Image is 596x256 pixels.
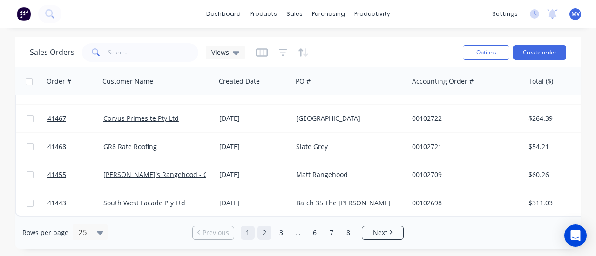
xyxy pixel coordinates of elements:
[325,226,339,240] a: Page 7
[219,198,289,208] div: [DATE]
[219,142,289,151] div: [DATE]
[211,47,229,57] span: Views
[47,114,66,123] span: 41467
[47,170,66,179] span: 41455
[412,77,474,86] div: Accounting Order #
[103,114,179,123] a: Corvus Primesite Pty Ltd
[102,77,153,86] div: Customer Name
[103,170,237,179] a: [PERSON_NAME]'s Rangehood - CASH SALE
[528,77,553,86] div: Total ($)
[412,170,515,179] div: 00102709
[103,142,157,151] a: GR8 Rate Roofing
[350,7,395,21] div: productivity
[47,161,103,189] a: 41455
[513,45,566,60] button: Create order
[193,228,234,237] a: Previous page
[296,77,311,86] div: PO #
[47,189,103,217] a: 41443
[296,198,400,208] div: Batch 35 The [PERSON_NAME]
[30,48,74,57] h1: Sales Orders
[571,10,580,18] span: MV
[296,170,400,179] div: Matt Rangehood
[47,105,103,132] a: 41467
[488,7,522,21] div: settings
[291,226,305,240] a: Jump forward
[103,198,185,207] a: South West Facade Pty Ltd
[307,7,350,21] div: purchasing
[47,198,66,208] span: 41443
[22,228,68,237] span: Rows per page
[564,224,587,247] div: Open Intercom Messenger
[47,77,71,86] div: Order #
[219,77,260,86] div: Created Date
[373,228,387,237] span: Next
[308,226,322,240] a: Page 6
[341,226,355,240] a: Page 8
[108,43,199,62] input: Search...
[528,170,583,179] div: $60.26
[203,228,229,237] span: Previous
[362,228,403,237] a: Next page
[412,142,515,151] div: 00102721
[245,7,282,21] div: products
[528,142,583,151] div: $54.21
[528,198,583,208] div: $311.03
[202,7,245,21] a: dashboard
[412,114,515,123] div: 00102722
[47,142,66,151] span: 41468
[189,226,407,240] ul: Pagination
[296,142,400,151] div: Slate Grey
[219,114,289,123] div: [DATE]
[528,114,583,123] div: $264.39
[257,226,271,240] a: Page 2
[241,226,255,240] a: Page 1 is your current page
[274,226,288,240] a: Page 3
[412,198,515,208] div: 00102698
[47,133,103,161] a: 41468
[17,7,31,21] img: Factory
[463,45,509,60] button: Options
[296,114,400,123] div: [GEOGRAPHIC_DATA]
[282,7,307,21] div: sales
[219,170,289,179] div: [DATE]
